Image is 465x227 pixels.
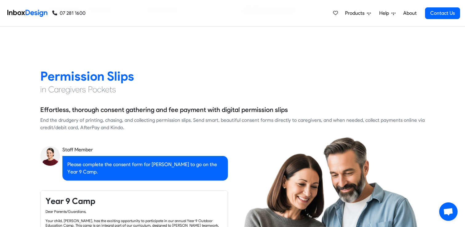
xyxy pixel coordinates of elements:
[425,7,460,19] a: Contact Us
[345,10,367,17] span: Products
[40,84,425,95] h4: in Caregivers Pockets
[40,68,425,84] h2: Permission Slips
[343,7,373,19] a: Products
[439,202,458,221] div: Open chat
[377,7,398,19] a: Help
[52,10,85,17] a: 07 281 1600
[62,146,228,153] div: Staff Member
[40,117,425,131] div: End the drudgery of printing, chasing, and collecting permission slips. Send smart, beautiful con...
[46,196,223,207] h4: Year 9 Camp
[40,146,60,166] img: staff_avatar.png
[401,7,418,19] a: About
[62,156,228,181] div: Please complete the consent form for [PERSON_NAME] to go on the Year 9 Camp.
[40,105,288,114] h5: Effortless, thorough consent gathering and fee payment with digital permission slips
[379,10,391,17] span: Help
